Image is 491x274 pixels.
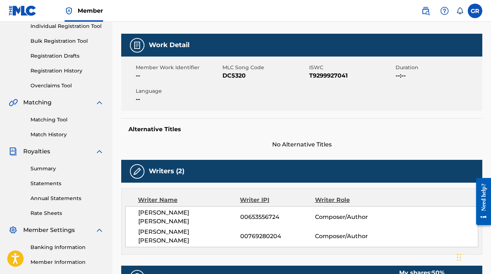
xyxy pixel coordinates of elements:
a: Annual Statements [30,195,104,202]
img: Top Rightsholder [65,7,73,15]
span: MLC Song Code [222,64,307,71]
a: Statements [30,180,104,187]
span: [PERSON_NAME] [PERSON_NAME] [138,208,240,226]
a: Summary [30,165,104,173]
a: Overclaims Tool [30,82,104,90]
span: Matching [23,98,52,107]
a: Bulk Registration Tool [30,37,104,45]
span: [PERSON_NAME] [PERSON_NAME] [138,228,240,245]
img: expand [95,147,104,156]
span: 00769280204 [240,232,315,241]
span: Composer/Author [315,232,383,241]
span: Member Settings [23,226,75,234]
div: Writer Name [138,196,240,204]
a: Member Information [30,258,104,266]
iframe: Resource Center [471,172,491,231]
div: Notifications [456,7,463,14]
img: expand [95,98,104,107]
a: Match History [30,131,104,138]
h5: Alternative Titles [128,126,475,133]
img: Royalties [9,147,17,156]
a: Public Search [418,4,433,18]
img: search [421,7,430,15]
img: Writers [133,167,142,176]
div: Help [437,4,452,18]
span: -- [136,71,221,80]
img: MLC Logo [9,5,37,16]
img: Member Settings [9,226,17,234]
span: Duration [396,64,480,71]
img: expand [95,226,104,234]
div: Writer IPI [240,196,315,204]
span: Composer/Author [315,213,383,221]
span: Language [136,87,221,95]
span: DC5320 [222,71,307,80]
span: --:-- [396,71,480,80]
span: -- [136,95,221,104]
span: No Alternative Titles [121,140,482,149]
div: User Menu [468,4,482,18]
a: Matching Tool [30,116,104,124]
a: Rate Sheets [30,209,104,217]
img: help [440,7,449,15]
img: Matching [9,98,18,107]
a: Registration Drafts [30,52,104,60]
a: Individual Registration Tool [30,22,104,30]
div: Drag [457,246,461,268]
img: Work Detail [133,41,142,50]
span: Member Work Identifier [136,64,221,71]
h5: Writers (2) [149,167,184,175]
span: ISWC [309,64,394,71]
span: Royalties [23,147,50,156]
span: T9299927041 [309,71,394,80]
span: 00653556724 [240,213,315,221]
a: Banking Information [30,244,104,251]
div: Writer Role [315,196,383,204]
h5: Work Detail [149,41,189,49]
a: Registration History [30,67,104,75]
iframe: Chat Widget [455,239,491,274]
span: Member [78,7,103,15]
